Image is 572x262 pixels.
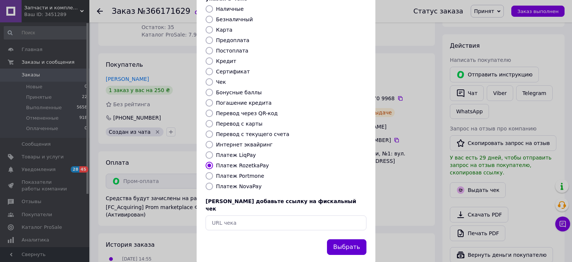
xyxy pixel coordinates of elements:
label: Чек [216,79,226,85]
label: Бонусные баллы [216,89,262,95]
label: Платеж RozetkaPay [216,162,269,168]
label: Наличные [216,6,244,12]
label: Перевод с карты [216,121,263,127]
label: Интернет эквайринг [216,142,273,148]
label: Платеж LiqPay [216,152,256,158]
label: Карта [216,27,232,33]
label: Погашение кредита [216,100,271,106]
button: Выбрать [327,239,366,255]
label: Кредит [216,58,236,64]
label: Перевод с текущего счета [216,131,289,137]
label: Постоплата [216,48,248,54]
label: Перевод через QR-код [216,110,278,116]
label: Предоплата [216,37,250,43]
label: Безналичный [216,16,253,22]
label: Платеж NovaPay [216,183,261,189]
label: Сертификат [216,69,250,75]
input: URL чека [206,215,366,230]
span: [PERSON_NAME] добавьте ссылку на фискальный чек [206,198,356,212]
label: Платеж Portmone [216,173,264,179]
